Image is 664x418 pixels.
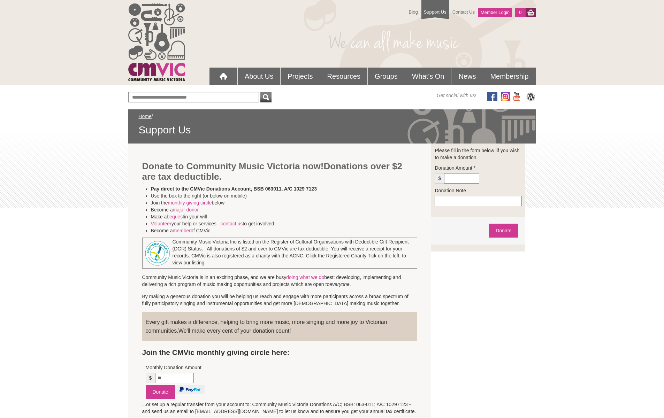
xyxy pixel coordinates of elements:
button: Donate [489,224,518,238]
h2: Donations over $2 are tax deductible. [142,161,418,182]
a: News [451,68,483,85]
div: / [139,113,526,137]
li: Become a of CMVic [151,227,426,234]
li: your help or services – to get involved [151,220,426,227]
label: Donation Note [435,187,522,194]
td: Community Music Victoria Inc is listed on the Register of Cultural Organisations with Deductible ... [142,238,417,269]
strong: Pay direct to the CMVic Donations Account, BSB 063011, A/C 1029 7123 [151,186,317,192]
a: Blog [405,6,421,18]
a: bequest [167,214,184,219]
li: Become a [151,206,426,213]
a: Groups [368,68,405,85]
h3: Join the CMVic monthly giving circle here: [142,348,418,357]
span: $ [146,373,155,383]
a: Volunteer [151,221,171,226]
p: Every gift makes a difference, helping to bring more music, more singing and more joy to Victoria... [146,318,414,335]
p: Please fill in the form below iif you wish to make a donation. [435,147,522,161]
a: Home [139,114,152,119]
a: major donor [173,207,199,212]
em: everyone [329,281,350,287]
p: ...or set up a regular transfer from your account to: Community Music Victoria Donations A/C; BSB... [142,401,418,415]
a: Resources [320,68,368,85]
a: doing what we do [286,274,324,280]
span: Support Us [139,123,526,137]
a: Projects [281,68,320,85]
label: Donation Amount * [435,164,522,171]
span: We'll make every cent of your donation count! [178,328,291,334]
img: PayPal [175,385,205,394]
li: Join the below [151,199,426,206]
a: About Us [238,68,280,85]
button: Donate [146,385,175,399]
a: monthly giving circle [168,200,212,206]
a: member [173,228,191,233]
a: Member Login [478,8,512,17]
a: contact us [221,221,243,226]
p: Community Music Victoria is in an exciting phase, and we are busy best: developing, implementing ... [142,274,418,288]
img: CMVic Blog [526,92,536,101]
p: By making a generous donation you will be helping us reach and engage with more participants acro... [142,293,418,307]
img: icon-instagram.png [501,92,510,101]
span: Get social with us! [437,92,476,99]
span: $ [435,173,444,184]
a: Membership [483,68,535,85]
a: What's On [405,68,451,85]
label: Monthly Donation Amount [146,364,414,371]
a: Contact Us [449,6,478,18]
strong: Donate to Community Music Victoria now! [142,161,324,171]
a: 0 [515,8,525,17]
img: cmvic_logo.png [128,3,185,81]
li: Use the box to the right (or below on mobile) [151,192,426,199]
li: Make a in your will [151,213,426,220]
